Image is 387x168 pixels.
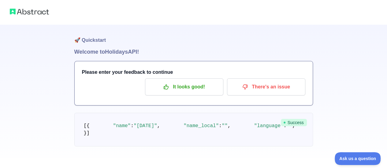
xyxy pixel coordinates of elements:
p: It looks good! [150,82,219,92]
span: "name_local" [184,123,219,129]
p: There's an issue [232,82,301,92]
span: : [219,123,222,129]
span: "language" [254,123,283,129]
span: , [157,123,160,129]
span: [ [84,123,87,129]
span: "name" [113,123,131,129]
span: "[DATE]" [134,123,157,129]
span: : [131,123,134,129]
h3: Please enter your feedback to continue [82,69,305,76]
span: , [228,123,231,129]
img: Abstract logo [10,7,49,16]
h1: Welcome to Holidays API! [74,48,313,56]
h1: 🚀 Quickstart [74,24,313,48]
button: It looks good! [145,78,223,95]
button: There's an issue [227,78,305,95]
iframe: Toggle Customer Support [335,152,381,165]
span: "" [222,123,228,129]
span: Success [281,119,307,126]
